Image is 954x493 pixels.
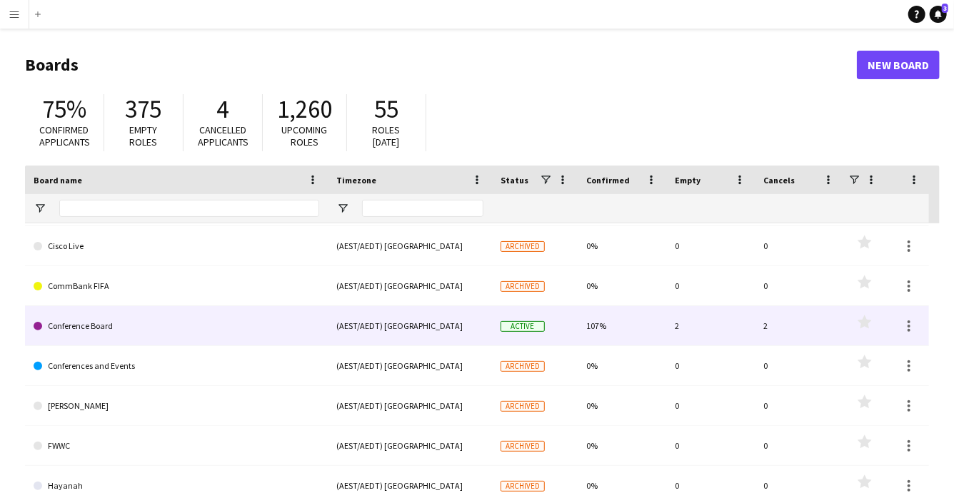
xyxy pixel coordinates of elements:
[666,386,755,425] div: 0
[373,123,401,148] span: Roles [DATE]
[34,346,319,386] a: Conferences and Events
[501,175,528,185] span: Status
[755,266,843,305] div: 0
[34,386,319,426] a: [PERSON_NAME]
[34,306,319,346] a: Conference Board
[578,346,666,385] div: 0%
[336,175,376,185] span: Timezone
[39,123,90,148] span: Confirmed applicants
[666,346,755,385] div: 0
[578,426,666,465] div: 0%
[755,226,843,265] div: 0
[34,202,46,215] button: Open Filter Menu
[666,266,755,305] div: 0
[328,346,492,385] div: (AEST/AEDT) [GEOGRAPHIC_DATA]
[126,93,162,125] span: 375
[578,306,666,345] div: 107%
[328,266,492,305] div: (AEST/AEDT) [GEOGRAPHIC_DATA]
[501,321,545,332] span: Active
[328,226,492,265] div: (AEST/AEDT) [GEOGRAPHIC_DATA]
[42,93,86,125] span: 75%
[666,226,755,265] div: 0
[328,426,492,465] div: (AEST/AEDT) [GEOGRAPHIC_DATA]
[501,441,545,452] span: Archived
[755,386,843,425] div: 0
[501,481,545,492] span: Archived
[336,202,349,215] button: Open Filter Menu
[578,266,666,305] div: 0%
[578,386,666,425] div: 0%
[586,175,630,185] span: Confirmed
[578,226,666,265] div: 0%
[362,200,483,217] input: Timezone Filter Input
[755,306,843,345] div: 2
[501,361,545,372] span: Archived
[675,175,701,185] span: Empty
[34,426,319,466] a: FWWC
[328,306,492,345] div: (AEST/AEDT) [GEOGRAPHIC_DATA]
[857,51,940,79] a: New Board
[34,175,82,185] span: Board name
[666,426,755,465] div: 0
[501,241,545,252] span: Archived
[930,6,947,23] a: 3
[942,4,948,13] span: 3
[130,123,158,148] span: Empty roles
[755,346,843,385] div: 0
[374,93,398,125] span: 55
[666,306,755,345] div: 2
[25,54,857,76] h1: Boards
[755,426,843,465] div: 0
[277,93,332,125] span: 1,260
[501,281,545,292] span: Archived
[763,175,795,185] span: Cancels
[34,226,319,266] a: Cisco Live
[217,93,229,125] span: 4
[282,123,328,148] span: Upcoming roles
[59,200,319,217] input: Board name Filter Input
[328,386,492,425] div: (AEST/AEDT) [GEOGRAPHIC_DATA]
[501,401,545,412] span: Archived
[198,123,248,148] span: Cancelled applicants
[34,266,319,306] a: CommBank FIFA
